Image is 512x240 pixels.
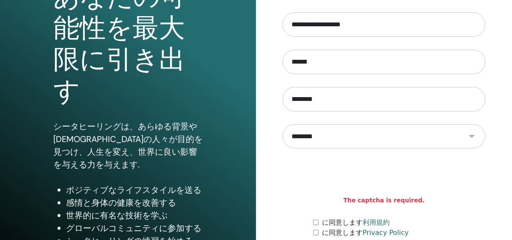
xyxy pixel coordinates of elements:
[322,228,409,238] label: に同意します
[344,196,425,205] strong: The captcha is required.
[363,229,409,237] a: Privacy Policy
[322,218,390,228] label: に同意します
[53,120,203,171] p: シータヒーリングは、あらゆる背景や[DEMOGRAPHIC_DATA]の人々が目的を見つけ、人生を変え、世界に良い影響を与える力を与えます.
[66,222,203,234] li: グローバルコミュニティに参加する
[66,184,203,196] li: ポジティブなライフスタイルを送る
[66,196,203,209] li: 感情と身体の健康を改善する
[320,161,449,194] iframe: reCAPTCHA
[363,218,390,226] a: 利用規約
[66,209,203,222] li: 世界的に有名な技術を学ぶ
